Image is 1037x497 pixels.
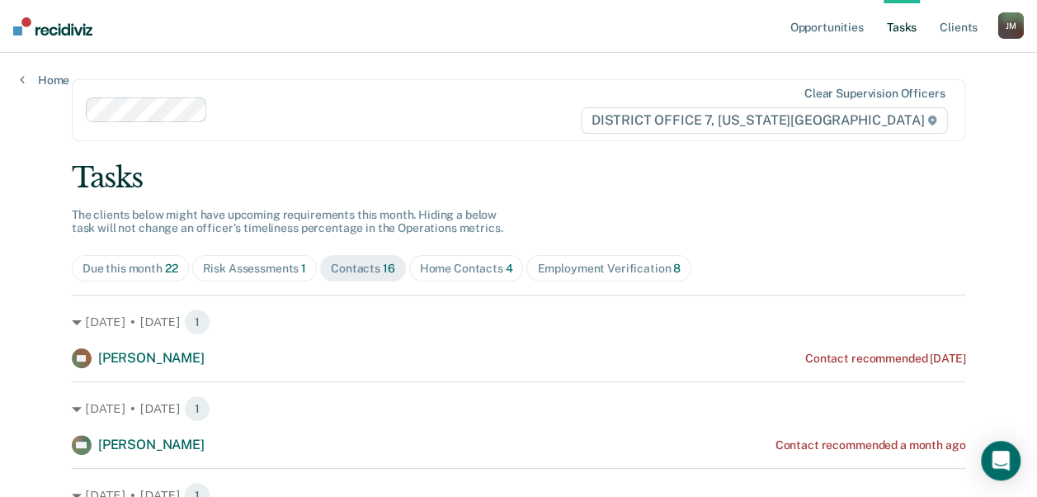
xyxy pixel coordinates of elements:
[805,352,965,366] div: Contact recommended [DATE]
[203,262,307,276] div: Risk Assessments
[184,309,210,335] span: 1
[13,17,92,35] img: Recidiviz
[331,262,395,276] div: Contacts
[775,438,965,452] div: Contact recommended a month ago
[673,262,681,275] span: 8
[804,87,945,101] div: Clear supervision officers
[98,350,205,366] span: [PERSON_NAME]
[506,262,513,275] span: 4
[20,73,69,88] a: Home
[72,309,965,335] div: [DATE] • [DATE] 1
[383,262,395,275] span: 16
[997,12,1024,39] button: JM
[72,208,503,235] span: The clients below might have upcoming requirements this month. Hiding a below task will not chang...
[981,441,1021,480] div: Open Intercom Messenger
[82,262,178,276] div: Due this month
[420,262,513,276] div: Home Contacts
[165,262,178,275] span: 22
[72,395,965,422] div: [DATE] • [DATE] 1
[98,437,205,452] span: [PERSON_NAME]
[997,12,1024,39] div: J M
[581,107,948,134] span: DISTRICT OFFICE 7, [US_STATE][GEOGRAPHIC_DATA]
[72,161,965,195] div: Tasks
[184,395,210,422] span: 1
[537,262,681,276] div: Employment Verification
[301,262,306,275] span: 1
